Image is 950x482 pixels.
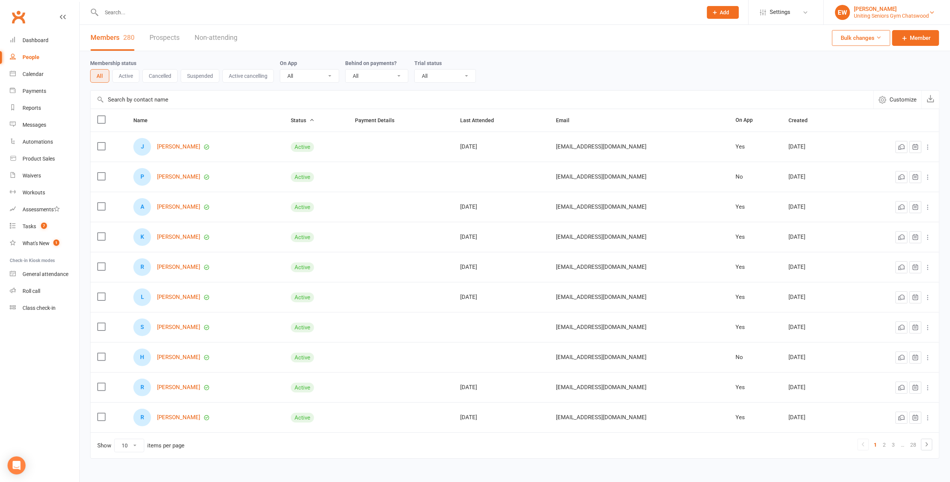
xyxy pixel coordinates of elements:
div: Alice [133,198,151,216]
div: Calendar [23,71,44,77]
div: Lynne [133,288,151,306]
button: All [90,69,109,83]
div: Roll call [23,288,40,294]
div: [DATE] [461,234,543,240]
span: Name [133,117,156,123]
div: Yes [736,264,775,270]
a: Payments [10,83,79,100]
div: Active [291,202,314,212]
div: 280 [123,33,134,41]
div: General attendance [23,271,68,277]
a: Non-attending [195,25,237,51]
div: [PERSON_NAME] [854,6,929,12]
button: Customize [873,91,921,109]
button: Name [133,116,156,125]
a: [PERSON_NAME] [157,354,200,361]
div: [DATE] [788,414,846,421]
a: 3 [889,440,898,450]
span: Last Attended [461,117,503,123]
span: [EMAIL_ADDRESS][DOMAIN_NAME] [556,139,647,154]
button: Email [556,116,578,125]
a: People [10,49,79,66]
div: Messages [23,122,46,128]
div: No [736,174,775,180]
div: [DATE] [461,384,543,391]
div: Automations [23,139,53,145]
a: [PERSON_NAME] [157,144,200,150]
div: Dashboard [23,37,48,43]
div: Active [291,232,314,242]
button: Active cancelling [222,69,274,83]
span: [EMAIL_ADDRESS][DOMAIN_NAME] [556,260,647,274]
div: [DATE] [788,204,846,210]
div: Waivers [23,173,41,179]
a: Workouts [10,184,79,201]
th: On App [729,109,782,132]
div: Yes [736,144,775,150]
div: [DATE] [788,234,846,240]
button: Suspended [181,69,219,83]
a: [PERSON_NAME] [157,204,200,210]
div: items per page [147,443,184,449]
a: Waivers [10,167,79,184]
a: Dashboard [10,32,79,49]
div: [DATE] [788,174,846,180]
div: [DATE] [788,384,846,391]
div: Peter [133,168,151,186]
button: Status [291,116,314,125]
span: Status [291,117,314,123]
div: [DATE] [461,144,543,150]
div: Class check-in [23,305,56,311]
div: [DATE] [461,264,543,270]
div: Reports [23,105,41,111]
div: Assessments [23,206,60,212]
div: [DATE] [788,354,846,361]
span: Payment Details [355,117,403,123]
div: [DATE] [461,414,543,421]
span: [EMAIL_ADDRESS][DOMAIN_NAME] [556,410,647,424]
span: Customize [890,95,917,104]
a: [PERSON_NAME] [157,234,200,240]
label: On App [280,60,297,66]
a: Product Sales [10,150,79,167]
a: 28 [907,440,919,450]
a: Tasks 7 [10,218,79,235]
a: Member [892,30,939,46]
div: Active [291,262,314,272]
button: Active [112,69,139,83]
div: [DATE] [788,324,846,330]
a: Assessments [10,201,79,218]
div: Yes [736,204,775,210]
div: No [736,354,775,361]
div: Payments [23,88,46,94]
span: 7 [41,223,47,229]
a: [PERSON_NAME] [157,414,200,421]
a: 2 [880,440,889,450]
a: What's New1 [10,235,79,252]
div: Joan [133,138,151,156]
span: [EMAIL_ADDRESS][DOMAIN_NAME] [556,380,647,394]
span: [EMAIL_ADDRESS][DOMAIN_NAME] [556,200,647,214]
div: Show [97,439,184,452]
button: Add [707,6,739,19]
div: Active [291,323,314,332]
span: Add [720,9,729,15]
a: [PERSON_NAME] [157,174,200,180]
a: Prospects [150,25,180,51]
div: Active [291,383,314,393]
div: Yes [736,414,775,421]
a: [PERSON_NAME] [157,324,200,330]
div: EW [835,5,850,20]
a: General attendance kiosk mode [10,266,79,283]
a: Members280 [91,25,134,51]
div: Active [291,142,314,152]
div: Uniting Seniors Gym Chatswood [854,12,929,19]
div: Tasks [23,223,36,229]
div: People [23,54,39,60]
div: Ken [133,228,151,246]
div: Yes [736,384,775,391]
div: [DATE] [461,294,543,300]
a: … [898,440,907,450]
a: [PERSON_NAME] [157,294,200,300]
button: Last Attended [461,116,503,125]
